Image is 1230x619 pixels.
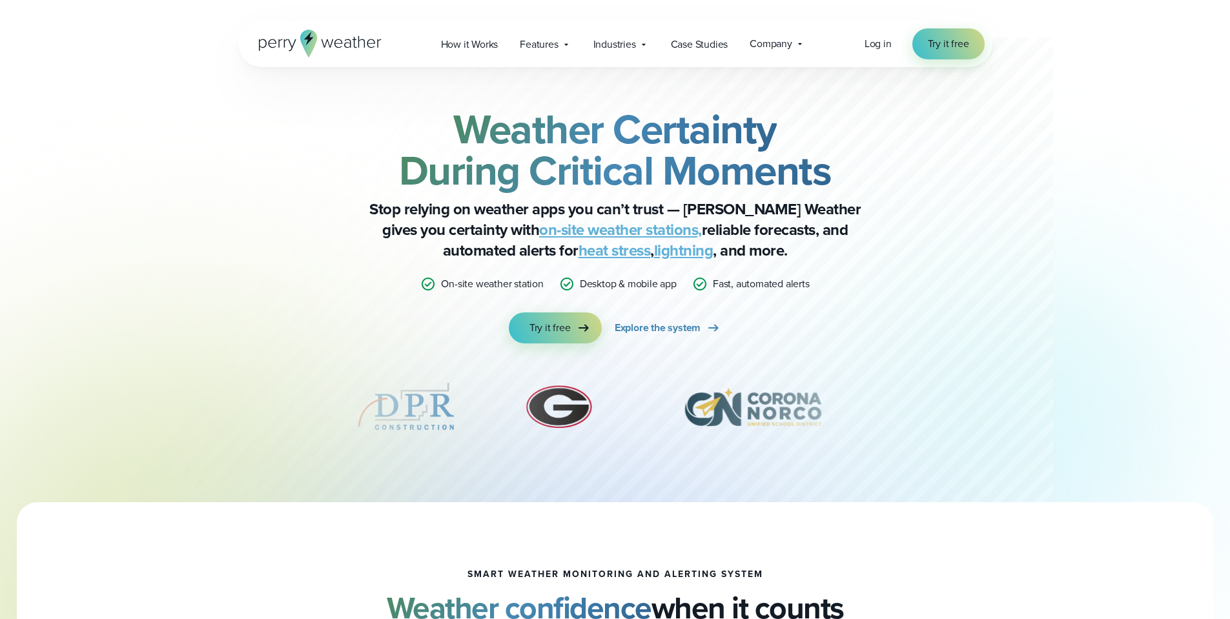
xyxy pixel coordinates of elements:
[865,36,892,51] span: Log in
[671,37,728,52] span: Case Studies
[539,218,702,241] a: on-site weather stations,
[928,36,969,52] span: Try it free
[713,276,810,292] p: Fast, automated alerts
[441,276,543,292] p: On-site weather station
[907,374,1090,439] div: 8 of 12
[615,312,721,343] a: Explore the system
[579,239,651,262] a: heat stress
[520,37,558,52] span: Features
[912,28,985,59] a: Try it free
[354,374,458,439] div: 5 of 12
[580,276,677,292] p: Desktop & mobile app
[529,320,571,336] span: Try it free
[357,199,874,261] p: Stop relying on weather apps you can’t trust — [PERSON_NAME] Weather gives you certainty with rel...
[430,31,509,57] a: How it Works
[661,374,845,439] img: Corona-Norco-Unified-School-District.svg
[399,99,832,201] strong: Weather Certainty During Critical Moments
[661,374,845,439] div: 7 of 12
[303,374,928,445] div: slideshow
[509,312,602,343] a: Try it free
[660,31,739,57] a: Case Studies
[654,239,713,262] a: lightning
[354,374,458,439] img: DPR-Construction.svg
[615,320,701,336] span: Explore the system
[593,37,636,52] span: Industries
[907,374,1090,439] img: Schaumburg-Park-District-1.svg
[750,36,792,52] span: Company
[520,374,599,439] div: 6 of 12
[520,374,599,439] img: University-of-Georgia.svg
[865,36,892,52] a: Log in
[467,569,763,580] h1: smart weather monitoring and alerting system
[441,37,498,52] span: How it Works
